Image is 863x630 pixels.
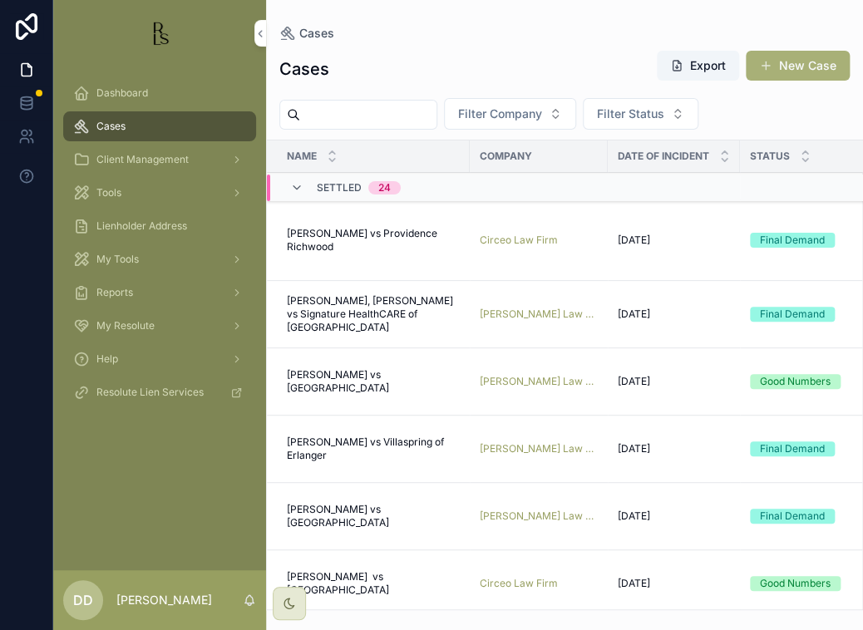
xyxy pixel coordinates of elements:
div: Good Numbers [760,374,831,389]
span: Resolute Lien Services [96,386,204,399]
a: Cases [63,111,256,141]
span: [DATE] [618,375,650,388]
div: Final Demand [760,233,825,248]
a: Good Numbers [750,576,855,591]
span: My Resolute [96,319,155,332]
a: [PERSON_NAME] Law PLLC [480,308,598,321]
a: [PERSON_NAME], [PERSON_NAME] vs Signature HealthCARE of [GEOGRAPHIC_DATA] [287,294,460,334]
button: Select Button [583,98,698,130]
a: Tools [63,178,256,208]
button: Export [657,51,739,81]
a: [PERSON_NAME] Law PLLC [480,375,598,388]
div: Final Demand [760,509,825,524]
span: [DATE] [618,509,650,523]
div: scrollable content [53,66,266,429]
a: My Resolute [63,311,256,341]
a: [DATE] [618,308,730,321]
button: Select Button [444,98,576,130]
a: [PERSON_NAME] vs [GEOGRAPHIC_DATA] [287,503,460,529]
span: Date of Incident [618,150,709,163]
span: Status [750,150,790,163]
a: [PERSON_NAME] vs Villaspring of Erlanger [287,436,460,462]
span: DD [73,590,93,610]
a: [PERSON_NAME] vs [GEOGRAPHIC_DATA] [287,570,460,597]
a: Resolute Lien Services [63,377,256,407]
span: Help [96,352,118,366]
p: [PERSON_NAME] [116,592,212,608]
a: Circeo Law Firm [480,577,598,590]
a: Cases [279,25,334,42]
a: Help [63,344,256,374]
span: Client Management [96,153,189,166]
span: Company [480,150,532,163]
div: 24 [378,181,391,194]
a: [DATE] [618,375,730,388]
a: Good Numbers [750,374,855,389]
a: [PERSON_NAME] Law PLLC [480,442,598,455]
a: Final Demand [750,509,855,524]
span: Reports [96,286,133,299]
span: Lienholder Address [96,219,187,233]
a: Lienholder Address [63,211,256,241]
a: Circeo Law Firm [480,234,598,247]
span: Tools [96,186,121,199]
a: My Tools [63,244,256,274]
span: Cases [96,120,126,133]
span: [DATE] [618,577,650,590]
div: Good Numbers [760,576,831,591]
a: [PERSON_NAME] vs Providence Richwood [287,227,460,253]
div: Final Demand [760,441,825,456]
a: Final Demand [750,307,855,322]
a: [PERSON_NAME] Law PLLC [480,509,598,523]
a: Dashboard [63,78,256,108]
span: Filter Status [597,106,664,122]
span: [DATE] [618,308,650,321]
a: Final Demand [750,441,855,456]
img: App logo [146,20,173,47]
div: Final Demand [760,307,825,322]
a: Client Management [63,145,256,175]
a: Circeo Law Firm [480,234,558,247]
a: [DATE] [618,509,730,523]
span: Dashboard [96,86,148,100]
a: Circeo Law Firm [480,577,558,590]
span: Name [287,150,317,163]
span: [DATE] [618,442,650,455]
a: Reports [63,278,256,308]
button: New Case [746,51,850,81]
a: Final Demand [750,233,855,248]
span: [DATE] [618,234,650,247]
span: Cases [299,25,334,42]
a: [DATE] [618,577,730,590]
span: Settled [317,181,362,194]
span: Filter Company [458,106,542,122]
a: [DATE] [618,442,730,455]
a: [PERSON_NAME] vs [GEOGRAPHIC_DATA] [287,368,460,395]
span: My Tools [96,253,139,266]
a: [DATE] [618,234,730,247]
h1: Cases [279,57,329,81]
